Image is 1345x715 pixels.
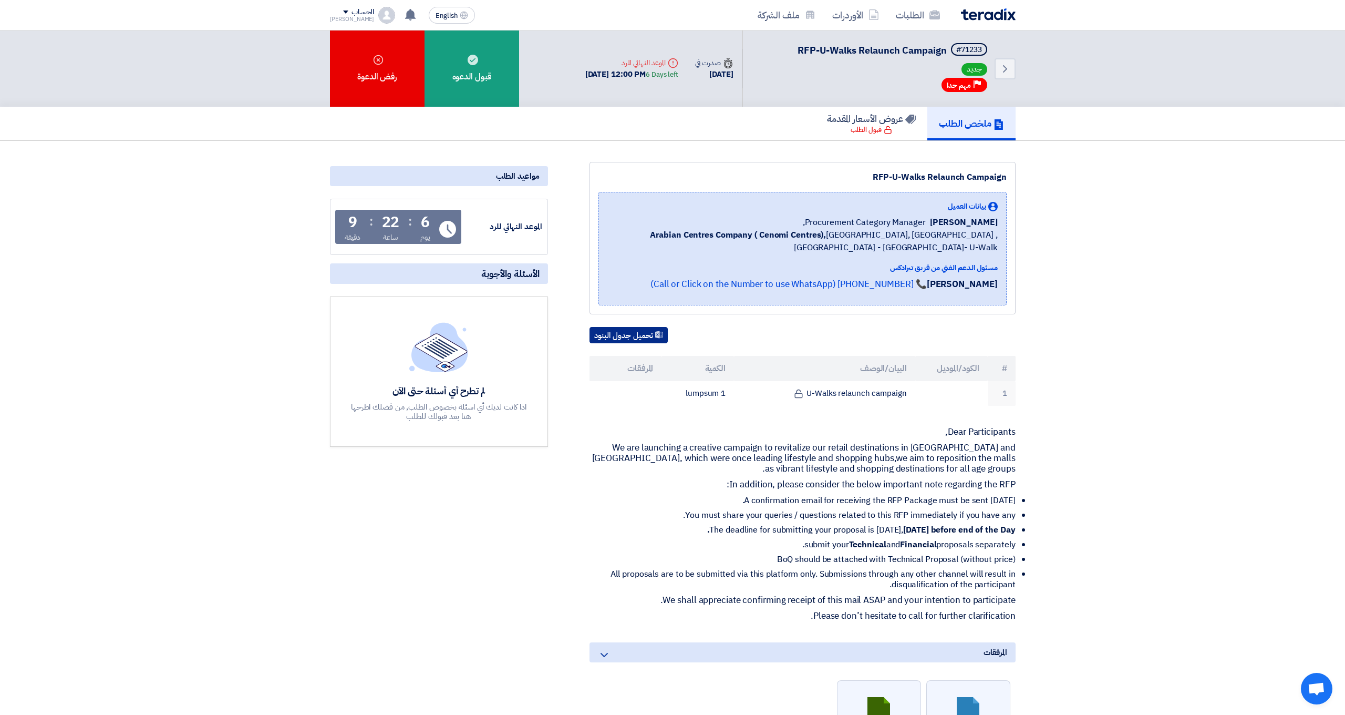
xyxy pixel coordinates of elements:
li: submit your and proposals separately. [598,539,1016,550]
div: لم تطرح أي أسئلة حتى الآن [349,385,528,397]
span: بيانات العميل [948,201,986,212]
td: 1 lumpsum [661,381,734,406]
div: مواعيد الطلب [330,166,548,186]
span: Procurement Category Manager, [803,216,926,229]
h5: عروض الأسعار المقدمة [827,113,916,125]
div: قبول الدعوه [425,30,519,107]
div: 6 [421,215,430,230]
div: الحساب [351,8,374,17]
p: We shall appreciate confirming receipt of this mail ASAP and your intention to participate. [589,595,1016,606]
strong: Technical [849,538,886,551]
div: صدرت في [695,57,733,68]
div: #71233 [956,46,982,54]
a: عروض الأسعار المقدمة قبول الطلب [815,107,927,140]
td: 1 [988,381,1016,406]
th: # [988,356,1016,381]
strong: [DATE] before end of the Day. [707,524,1016,536]
div: دقيقة [345,232,361,243]
th: البيان/الوصف [734,356,915,381]
img: profile_test.png [378,7,395,24]
th: الكمية [661,356,734,381]
div: مسئول الدعم الفني من فريق تيرادكس [607,262,998,273]
span: [PERSON_NAME] [930,216,998,229]
img: empty_state_list.svg [409,322,468,372]
a: Open chat [1301,673,1332,704]
div: [DATE] [695,68,733,80]
span: الأسئلة والأجوبة [481,268,540,280]
p: We are launching a creative campaign to revitalize our retail destinations in [GEOGRAPHIC_DATA] a... [589,443,1016,474]
div: 9 [348,215,357,230]
p: In addition, please consider the below important note regarding the RFP: [589,479,1016,490]
div: [DATE] 12:00 PM [585,68,678,80]
h5: ملخص الطلب [939,117,1004,129]
strong: Financial [900,538,936,551]
li: BoQ should be attached with Technical Proposal (without price) [598,554,1016,565]
td: U-Walks relaunch campaign [734,381,915,406]
span: English [436,12,458,19]
span: RFP-U-Walks Relaunch Campaign [798,43,947,57]
img: Teradix logo [961,8,1016,21]
p: Dear Participants, [589,427,1016,437]
strong: [PERSON_NAME] [927,278,998,291]
th: المرفقات [589,356,662,381]
button: تحميل جدول البنود [589,327,668,344]
span: المرفقات [984,647,1007,658]
b: Arabian Centres Company ( Cenomi Centres), [650,229,826,241]
span: جديد [961,63,987,76]
div: [PERSON_NAME] [330,16,375,22]
div: RFP-U-Walks Relaunch Campaign [598,171,1007,183]
th: الكود/الموديل [915,356,988,381]
span: [GEOGRAPHIC_DATA], [GEOGRAPHIC_DATA] ,[GEOGRAPHIC_DATA] - [GEOGRAPHIC_DATA]- U-Walk [607,229,998,254]
li: The deadline for submitting your proposal is [DATE], [598,525,1016,535]
a: الأوردرات [824,3,887,27]
a: 📞 [PHONE_NUMBER] (Call or Click on the Number to use WhatsApp) [650,278,927,291]
div: قبول الطلب [851,125,892,135]
li: You must share your queries / questions related to this RFP immediately if you have any. [598,510,1016,520]
div: ساعة [383,232,398,243]
div: : [369,212,373,231]
div: 6 Days left [646,69,678,80]
li: All proposals are to be submitted via this platform only. Submissions through any other channel w... [598,569,1016,590]
div: الموعد النهائي للرد [463,221,542,233]
div: يوم [420,232,430,243]
button: English [429,7,475,24]
div: : [408,212,412,231]
span: مهم جدا [947,80,971,90]
div: اذا كانت لديك أي اسئلة بخصوص الطلب, من فضلك اطرحها هنا بعد قبولك للطلب [349,402,528,421]
p: Please don’t hesitate to call for further clarification. [589,611,1016,621]
a: ملخص الطلب [927,107,1016,140]
h5: RFP-U-Walks Relaunch Campaign [798,43,989,58]
div: رفض الدعوة [330,30,425,107]
a: الطلبات [887,3,948,27]
li: A confirmation email for receiving the RFP Package must be sent [DATE]. [598,495,1016,506]
a: ملف الشركة [749,3,824,27]
div: الموعد النهائي للرد [585,57,678,68]
div: 22 [382,215,400,230]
